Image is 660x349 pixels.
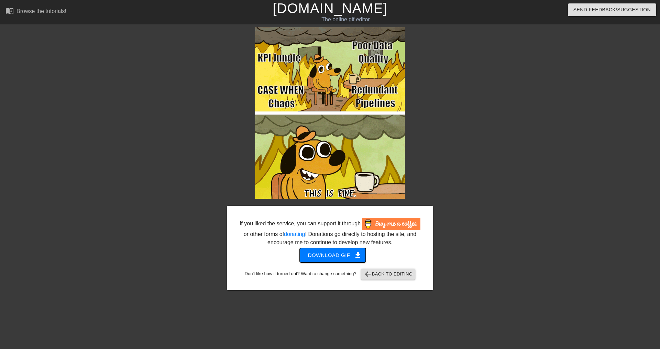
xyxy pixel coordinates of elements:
[223,15,468,24] div: The online gif editor
[362,218,420,230] img: Buy Me A Coffee
[573,5,651,14] span: Send Feedback/Suggestion
[354,251,362,259] span: get_app
[364,270,372,278] span: arrow_back
[300,248,366,262] button: Download gif
[16,8,66,14] div: Browse the tutorials!
[568,3,656,16] button: Send Feedback/Suggestion
[238,269,422,280] div: Don't like how it turned out? Want to change something?
[5,7,66,17] a: Browse the tutorials!
[273,1,387,16] a: [DOMAIN_NAME]
[361,269,416,280] button: Back to Editing
[364,270,413,278] span: Back to Editing
[255,27,405,199] img: 9u6I2T4Y.gif
[294,252,366,258] a: Download gif
[308,251,358,260] span: Download gif
[239,218,421,247] div: If you liked the service, you can support it through or other forms of ! Donations go directly to...
[284,231,305,237] a: donating
[5,7,14,15] span: menu_book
